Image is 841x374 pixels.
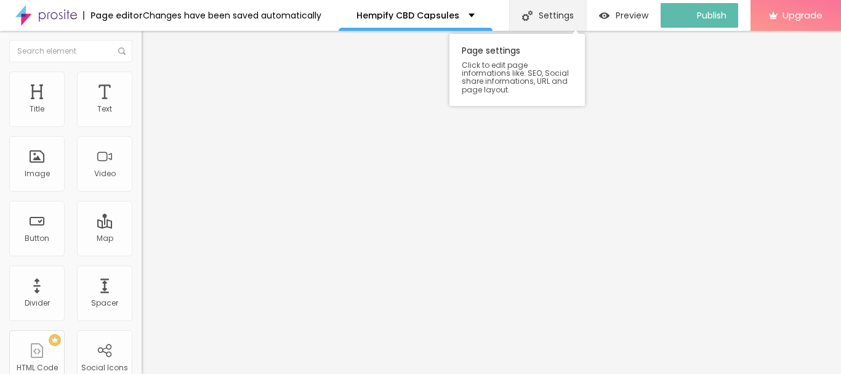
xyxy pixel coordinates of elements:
div: Changes have been saved automatically [143,11,321,20]
img: view-1.svg [599,10,610,21]
div: Map [97,234,113,243]
span: Publish [697,10,726,20]
button: Publish [661,3,738,28]
div: Page editor [83,11,143,20]
img: Icone [118,47,126,55]
div: Text [97,105,112,113]
input: Search element [9,40,132,62]
div: Divider [25,299,50,307]
div: Page settings [449,34,585,106]
button: Preview [587,3,661,28]
div: Spacer [91,299,118,307]
img: Icone [522,10,533,21]
div: Video [94,169,116,178]
div: HTML Code [17,364,58,372]
span: Preview [616,10,648,20]
div: Button [25,234,49,243]
div: Title [30,105,44,113]
span: Click to edit page informations like: SEO, Social share informations, URL and page layout. [462,61,573,94]
span: Upgrade [783,10,823,20]
p: Hempify CBD Capsules [356,11,459,20]
div: Social Icons [81,364,128,372]
div: Image [25,169,50,178]
iframe: Editor [142,31,841,374]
